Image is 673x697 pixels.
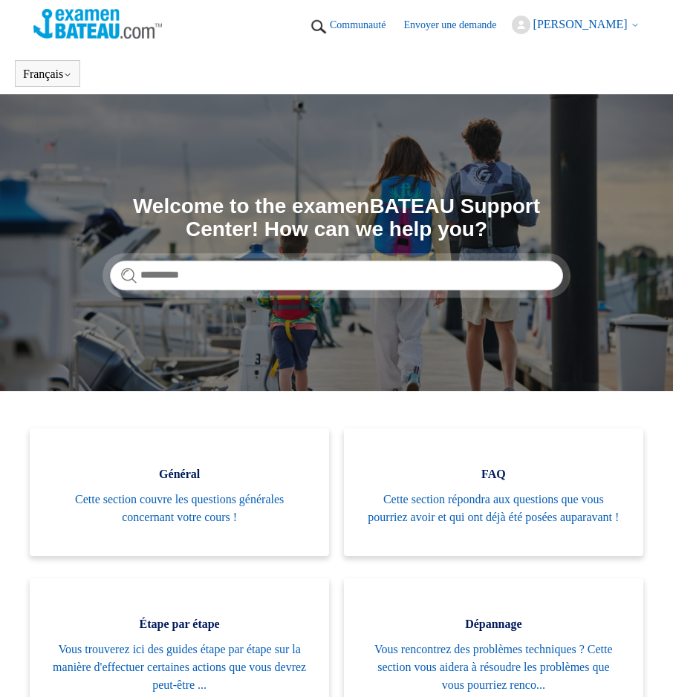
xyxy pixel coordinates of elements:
a: Général Cette section couvre les questions générales concernant votre cours ! [30,428,329,556]
div: Chat Support [577,647,663,686]
span: Dépannage [366,615,621,633]
a: FAQ Cette section répondra aux questions que vous pourriez avoir et qui ont déjà été posées aupar... [344,428,643,556]
span: Général [52,465,307,483]
h1: Welcome to the examenBATEAU Support Center! How can we help you? [110,195,563,241]
span: [PERSON_NAME] [533,18,628,30]
button: Français [23,68,72,81]
span: Vous trouverez ici des guides étape par étape sur la manière d'effectuer certaines actions que vo... [52,641,307,694]
span: FAQ [366,465,621,483]
img: 01JRG6G2EV3DDNXGW7HNC1VX3K [308,16,330,38]
span: Étape par étape [52,615,307,633]
span: Cette section couvre les questions générales concernant votre cours ! [52,491,307,526]
a: Envoyer une demande [403,17,511,33]
button: [PERSON_NAME] [512,16,640,34]
span: Vous rencontrez des problèmes techniques ? Cette section vous aidera à résoudre les problèmes que... [366,641,621,694]
img: Page d’accueil du Centre d’aide Examen Bateau [33,9,162,39]
span: Cette section répondra aux questions que vous pourriez avoir et qui ont déjà été posées auparavant ! [366,491,621,526]
input: Rechercher [110,261,563,290]
a: Communauté [330,17,400,33]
